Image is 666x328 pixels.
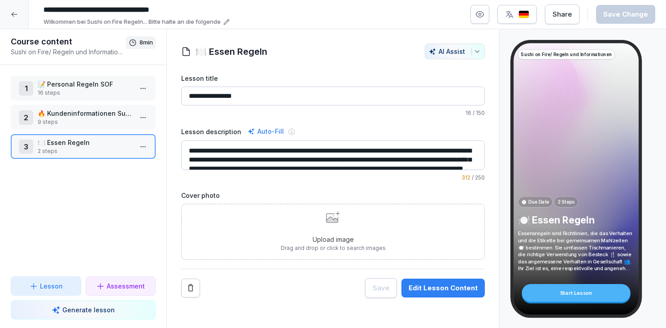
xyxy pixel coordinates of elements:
p: 2 Steps [557,199,575,206]
div: 3 [19,140,33,154]
label: Lesson description [181,127,241,136]
img: de.svg [518,10,529,19]
p: 📝 Personal Regeln SOF [38,79,132,89]
div: AI Assist [429,48,481,55]
p: 2 steps [38,147,132,155]
div: Save Change [603,9,648,19]
button: Edit Lesson Content [401,279,485,297]
button: AI Assist [425,44,485,59]
p: Drag and drop or click to search images [281,244,386,252]
p: Sushi on Fire/ Regeln und Informationen [521,51,612,58]
p: Assessment [107,281,145,291]
p: 🔥 Kundeninformationen Sushi on Fire [GEOGRAPHIC_DATA] [38,109,132,118]
div: 1📝 Personal Regeln SOF16 steps [11,76,156,101]
p: Upload image [281,235,386,244]
div: 3🍽️ Essen Regeln2 steps [11,134,156,159]
label: Cover photo [181,191,485,200]
h1: Course content [11,36,126,47]
p: Generate lesson [62,305,115,315]
button: Lesson [11,276,81,296]
label: Lesson title [181,74,485,83]
p: 8 min [139,38,153,47]
div: Share [553,9,572,19]
span: 312 [461,174,470,181]
button: Save [365,278,397,298]
p: Due Date [528,199,549,206]
button: Generate lesson [11,300,156,319]
div: Start Lesson [522,284,630,302]
p: Lesson [40,281,63,291]
p: 16 steps [38,89,132,97]
p: 🍽️ Essen Regeln [38,138,132,147]
button: Remove [181,279,200,297]
button: Assessment [86,276,156,296]
h1: 🍽️ Essen Regeln [196,45,267,58]
p: 9 steps [38,118,132,126]
button: Share [545,4,579,24]
p: Essensregeln sind Richtlinien, die das Verhalten und die Etikette bei gemeinsamen Mahlzeiten 🍽️ b... [518,230,634,272]
span: 16 [466,109,471,116]
div: 2 [19,110,33,125]
div: Edit Lesson Content [409,283,478,293]
div: Auto-Fill [246,126,286,137]
p: / 250 [181,174,485,182]
div: 2🔥 Kundeninformationen Sushi on Fire [GEOGRAPHIC_DATA]9 steps [11,105,156,130]
p: Wilkommen bei Sushi on Fire Regeln... Bitte halte an die folgende [44,17,221,26]
button: Save Change [596,5,655,24]
p: / 150 [181,109,485,117]
div: Save [373,283,389,293]
p: 🍽️ Essen Regeln [518,214,634,226]
div: 1 [19,81,33,96]
p: Sushi on Fire/ Regeln und Informationen [11,47,126,57]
